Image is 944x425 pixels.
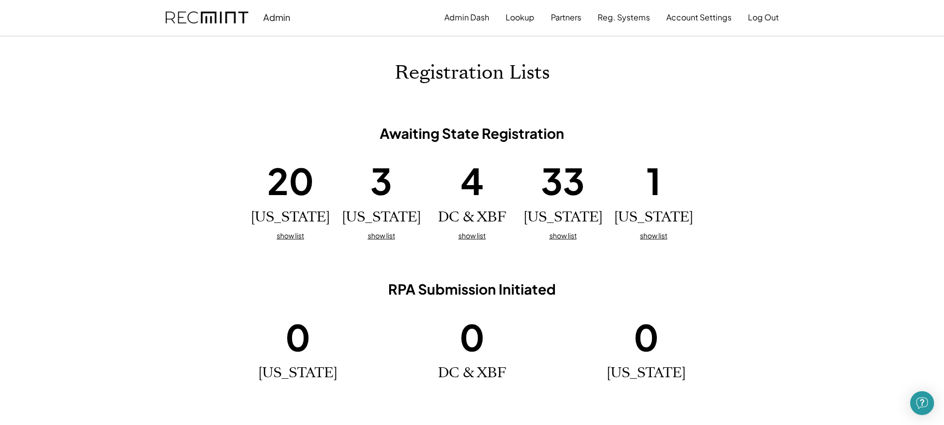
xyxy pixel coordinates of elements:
[285,314,311,360] h1: 0
[607,365,686,382] h2: [US_STATE]
[459,314,485,360] h1: 0
[633,314,659,360] h1: 0
[263,11,290,23] div: Admin
[258,365,337,382] h2: [US_STATE]
[277,231,304,240] u: show list
[248,124,696,142] h3: Awaiting State Registration
[166,11,248,24] img: recmint-logotype%403x.png
[251,209,330,226] h2: [US_STATE]
[551,7,581,27] button: Partners
[458,231,486,240] u: show list
[395,61,550,85] h1: Registration Lists
[748,7,779,27] button: Log Out
[666,7,732,27] button: Account Settings
[910,391,934,415] div: Open Intercom Messenger
[370,157,392,204] h1: 3
[460,157,484,204] h1: 4
[438,209,506,226] h2: DC & XBF
[248,280,696,298] h3: RPA Submission Initiated
[368,231,395,240] u: show list
[549,231,577,240] u: show list
[506,7,534,27] button: Lookup
[267,157,314,204] h1: 20
[640,231,667,240] u: show list
[438,365,506,382] h2: DC & XBF
[598,7,650,27] button: Reg. Systems
[524,209,603,226] h2: [US_STATE]
[444,7,489,27] button: Admin Dash
[646,157,661,204] h1: 1
[342,209,421,226] h2: [US_STATE]
[541,157,585,204] h1: 33
[614,209,693,226] h2: [US_STATE]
